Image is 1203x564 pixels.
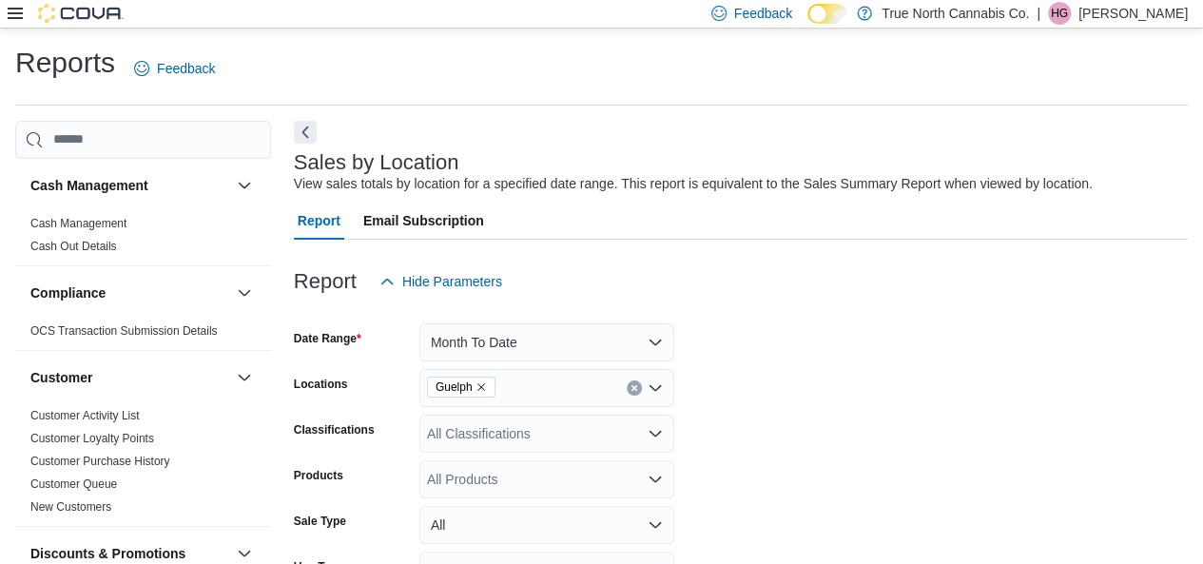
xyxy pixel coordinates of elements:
[1048,2,1071,25] div: Hannah Gabriel
[294,468,343,483] label: Products
[1037,2,1040,25] p: |
[30,283,106,302] h3: Compliance
[294,377,348,392] label: Locations
[30,431,154,446] span: Customer Loyalty Points
[15,44,115,82] h1: Reports
[233,174,256,197] button: Cash Management
[30,544,185,563] h3: Discounts & Promotions
[30,476,117,492] span: Customer Queue
[30,500,111,514] a: New Customers
[648,426,663,441] button: Open list of options
[30,324,218,338] a: OCS Transaction Submission Details
[30,217,126,230] a: Cash Management
[419,506,674,544] button: All
[807,24,808,25] span: Dark Mode
[294,422,375,438] label: Classifications
[30,216,126,231] span: Cash Management
[15,212,271,265] div: Cash Management
[648,472,663,487] button: Open list of options
[30,477,117,491] a: Customer Queue
[294,514,346,529] label: Sale Type
[30,409,140,422] a: Customer Activity List
[30,283,229,302] button: Compliance
[807,4,847,24] input: Dark Mode
[436,378,473,397] span: Guelph
[30,176,148,195] h3: Cash Management
[30,176,229,195] button: Cash Management
[294,331,361,346] label: Date Range
[475,381,487,393] button: Remove Guelph from selection in this group
[233,282,256,304] button: Compliance
[30,240,117,253] a: Cash Out Details
[882,2,1029,25] p: True North Cannabis Co.
[30,454,170,469] span: Customer Purchase History
[157,59,215,78] span: Feedback
[30,544,229,563] button: Discounts & Promotions
[294,270,357,293] h3: Report
[372,263,510,301] button: Hide Parameters
[30,368,92,387] h3: Customer
[648,380,663,396] button: Open list of options
[30,432,154,445] a: Customer Loyalty Points
[419,323,674,361] button: Month To Date
[627,380,642,396] button: Clear input
[1078,2,1188,25] p: [PERSON_NAME]
[734,4,792,23] span: Feedback
[126,49,223,88] a: Feedback
[30,499,111,515] span: New Customers
[294,174,1093,194] div: View sales totals by location for a specified date range. This report is equivalent to the Sales ...
[30,323,218,339] span: OCS Transaction Submission Details
[298,202,340,240] span: Report
[233,366,256,389] button: Customer
[30,408,140,423] span: Customer Activity List
[1051,2,1068,25] span: HG
[30,455,170,468] a: Customer Purchase History
[402,272,502,291] span: Hide Parameters
[427,377,496,398] span: Guelph
[294,151,459,174] h3: Sales by Location
[30,368,229,387] button: Customer
[15,320,271,350] div: Compliance
[363,202,484,240] span: Email Subscription
[30,239,117,254] span: Cash Out Details
[38,4,124,23] img: Cova
[294,121,317,144] button: Next
[15,404,271,526] div: Customer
